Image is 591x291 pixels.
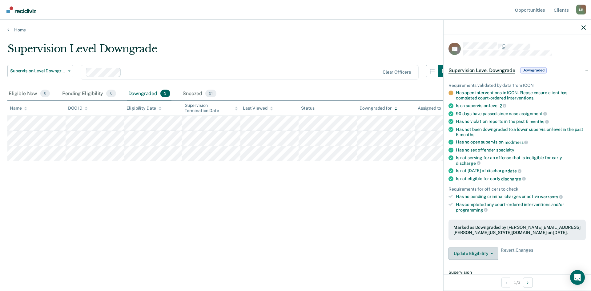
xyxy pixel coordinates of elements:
div: Assigned to [418,106,447,111]
div: Has open interventions in ICON. Please ensure client has completed court-ordered interventions. [456,90,586,101]
div: Has no sex offender [456,147,586,152]
span: specialty [496,147,514,152]
span: 3 [160,90,170,98]
div: Supervision Termination Date [185,103,238,113]
div: Supervision Level Downgrade [7,42,451,60]
a: Home [7,27,584,33]
div: Downgraded [127,87,172,101]
div: DOC ID [68,106,88,111]
span: modifiers [505,140,528,145]
div: Last Viewed [243,106,273,111]
div: Has no pending criminal charges or active [456,194,586,200]
div: Eligibility Date [127,106,162,111]
button: Next Opportunity [523,277,533,287]
span: warrants [540,194,563,199]
div: Is not eligible for early [456,176,586,181]
span: 0 [106,90,116,98]
div: L R [576,5,586,14]
div: Has no open supervision [456,139,586,145]
div: Requirements for officers to check [448,186,586,192]
div: 90 days have passed since case [456,111,586,116]
div: Name [10,106,27,111]
div: Supervision Level DowngradeDowngraded [444,60,591,80]
button: Profile dropdown button [576,5,586,14]
span: Revert Changes [501,247,533,260]
div: Snoozed [181,87,218,101]
button: Update Eligibility [448,247,498,260]
span: Downgraded [520,67,547,73]
span: programming [456,207,488,212]
div: Marked as Downgraded by [PERSON_NAME][EMAIL_ADDRESS][PERSON_NAME][US_STATE][DOMAIN_NAME] on [DATE]. [453,225,581,235]
span: date [508,168,521,173]
div: Downgraded for [360,106,397,111]
span: discharge [456,160,480,165]
span: 0 [40,90,50,98]
div: Eligible Now [7,87,51,101]
span: discharge [501,176,526,181]
div: Pending Eligibility [61,87,117,101]
div: Status [301,106,314,111]
button: Previous Opportunity [501,277,511,287]
div: Has no violation reports in the past 6 [456,119,586,124]
div: Has not been downgraded to a lower supervision level in the past 6 [456,127,586,137]
span: 2 [500,103,507,108]
span: 21 [205,90,216,98]
div: Is on supervision level [456,103,586,108]
span: assignment [519,111,547,116]
span: months [529,119,549,124]
span: Supervision Level Downgrade [448,67,515,73]
div: Is not [DATE] of discharge [456,168,586,174]
div: 1 / 3 [444,274,591,290]
div: Requirements validated by data from ICON [448,83,586,88]
div: Open Intercom Messenger [570,270,585,285]
div: Clear officers [383,70,411,75]
div: Has completed any court-ordered interventions and/or [456,202,586,212]
span: months [460,132,474,137]
span: Supervision Level Downgrade [10,68,66,74]
img: Recidiviz [6,6,36,13]
div: Is not serving for an offense that is ineligible for early [456,155,586,165]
